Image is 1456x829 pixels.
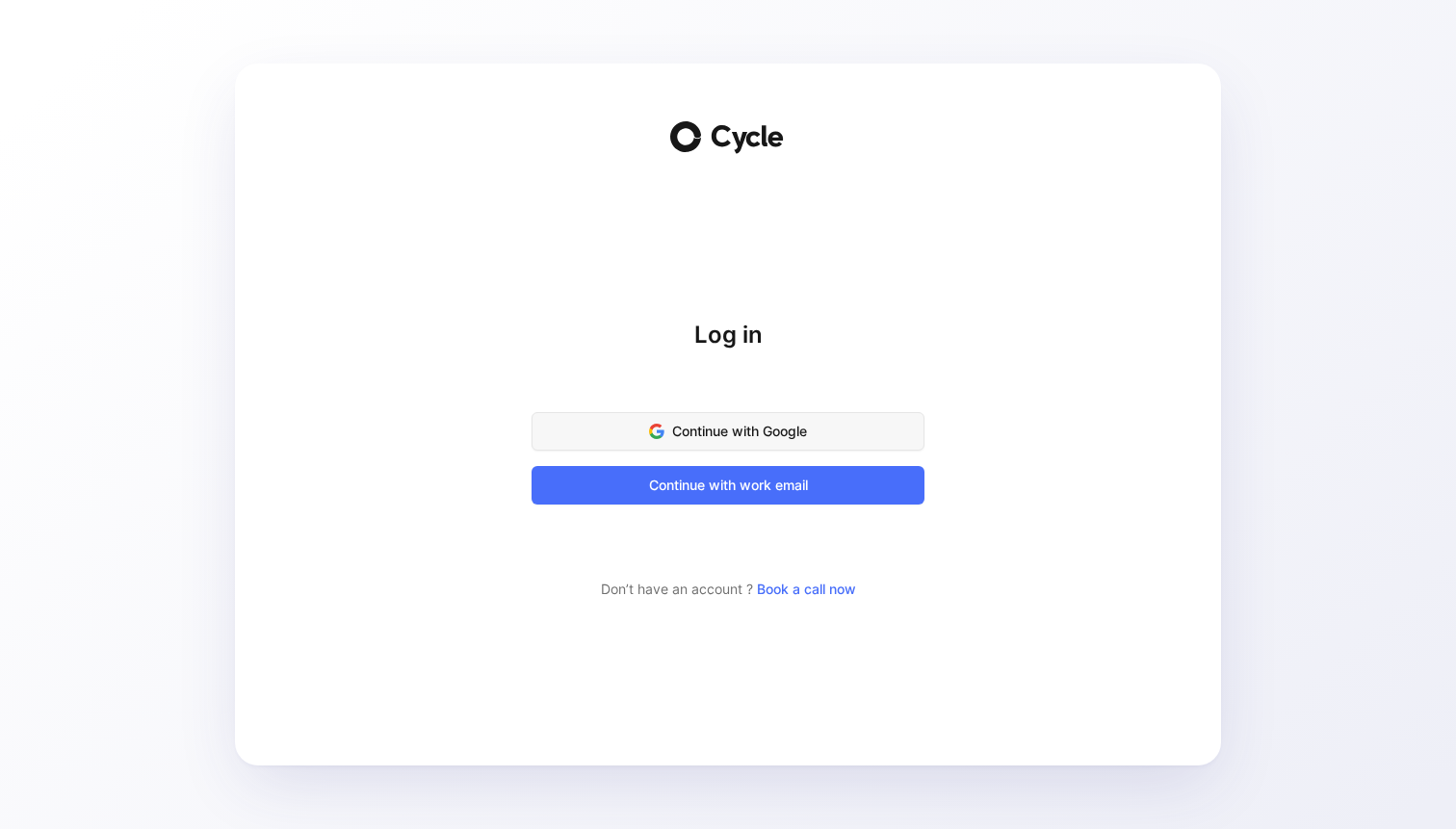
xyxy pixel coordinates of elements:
[757,581,856,597] a: Book a call now
[532,466,924,505] button: Continue with work email
[556,420,900,443] span: Continue with Google
[556,474,900,497] span: Continue with work email
[532,578,924,601] div: Don’t have an account ?
[532,412,924,451] button: Continue with Google
[532,320,924,350] h1: Log in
